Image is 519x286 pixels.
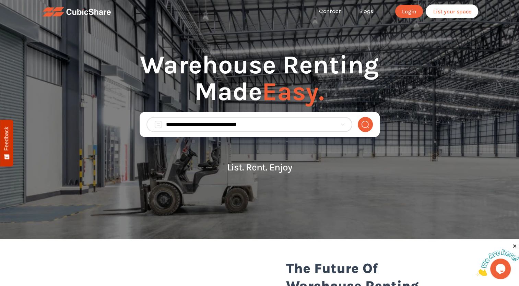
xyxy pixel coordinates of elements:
p: List. Rent. Enjoy [140,162,380,172]
h1: Warehouse Renting Made [140,51,380,112]
a: List your space [426,4,478,18]
img: search-normal.png [361,120,369,129]
span: Easy. [262,76,324,107]
a: Login [395,5,423,18]
img: search_box.png [154,120,163,129]
a: Contact [310,8,350,15]
a: Blogs [350,8,382,15]
iframe: chat widget [476,243,519,276]
span: Feedback [3,127,10,151]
